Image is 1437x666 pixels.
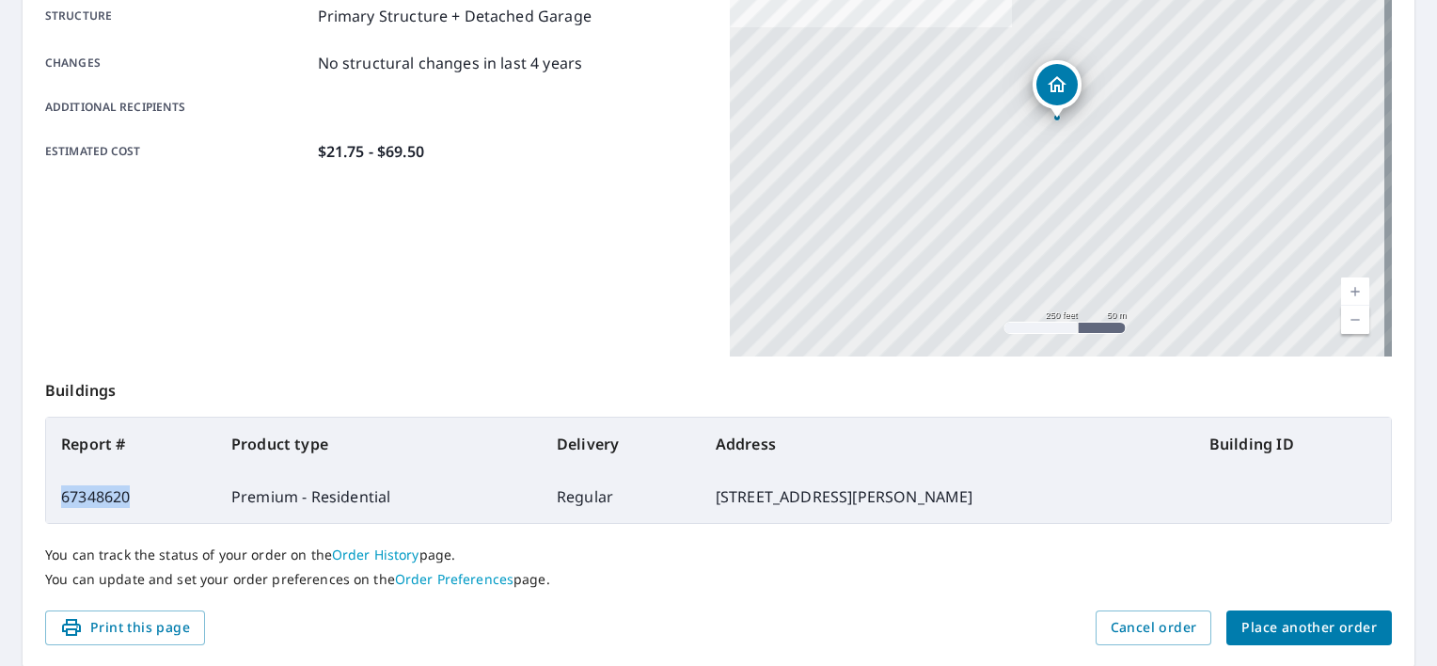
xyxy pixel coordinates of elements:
p: You can update and set your order preferences on the page. [45,571,1392,588]
p: Primary Structure + Detached Garage [318,5,592,27]
span: Place another order [1241,616,1377,640]
a: Current Level 17, Zoom In [1341,277,1369,306]
th: Product type [216,418,542,470]
td: Premium - Residential [216,470,542,523]
a: Order History [332,546,419,563]
td: Regular [542,470,701,523]
th: Address [701,418,1194,470]
button: Cancel order [1096,610,1212,645]
p: Estimated cost [45,140,310,163]
a: Order Preferences [395,570,513,588]
p: Structure [45,5,310,27]
button: Place another order [1226,610,1392,645]
p: Additional recipients [45,99,310,116]
td: [STREET_ADDRESS][PERSON_NAME] [701,470,1194,523]
p: $21.75 - $69.50 [318,140,424,163]
td: 67348620 [46,470,216,523]
th: Building ID [1194,418,1391,470]
th: Report # [46,418,216,470]
p: No structural changes in last 4 years [318,52,583,74]
p: Buildings [45,357,1392,417]
a: Current Level 17, Zoom Out [1341,306,1369,334]
th: Delivery [542,418,701,470]
span: Cancel order [1111,616,1197,640]
span: Print this page [60,616,190,640]
p: You can track the status of your order on the page. [45,547,1392,563]
div: Dropped pin, building 1, Residential property, 25732 Rusty Anchor St Dana Point, CA 92629 [1033,60,1082,119]
button: Print this page [45,610,205,645]
p: Changes [45,52,310,74]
